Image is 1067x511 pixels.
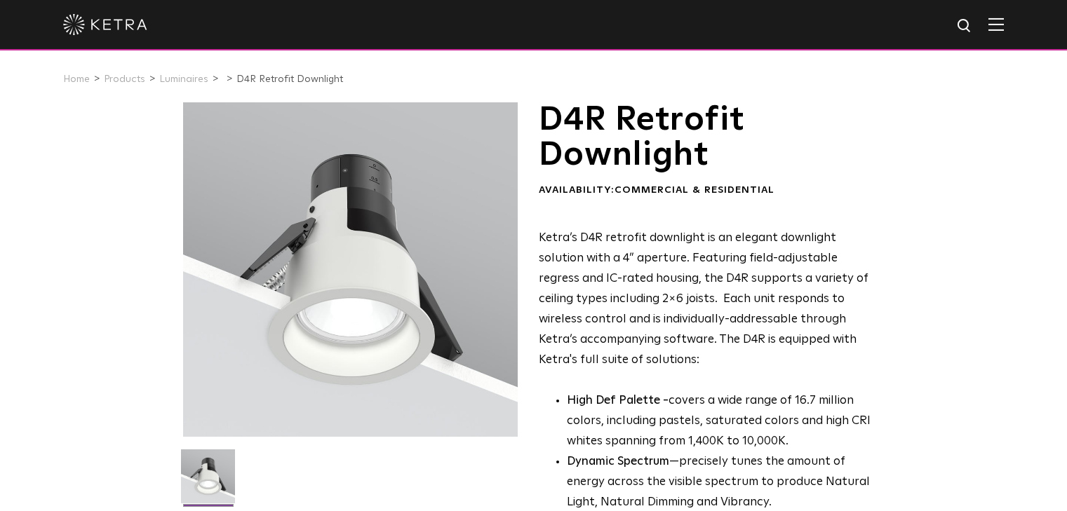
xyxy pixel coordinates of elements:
a: Home [63,74,90,84]
span: Commercial & Residential [615,185,774,195]
a: Luminaires [159,74,208,84]
a: Products [104,74,145,84]
img: ketra-logo-2019-white [63,14,147,35]
p: Ketra’s D4R retrofit downlight is an elegant downlight solution with a 4” aperture. Featuring fie... [539,229,880,370]
strong: High Def Palette - [567,395,669,407]
img: Hamburger%20Nav.svg [988,18,1004,31]
img: search icon [956,18,974,35]
p: covers a wide range of 16.7 million colors, including pastels, saturated colors and high CRI whit... [567,391,880,452]
h1: D4R Retrofit Downlight [539,102,880,173]
strong: Dynamic Spectrum [567,456,669,468]
div: Availability: [539,184,880,198]
a: D4R Retrofit Downlight [236,74,343,84]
